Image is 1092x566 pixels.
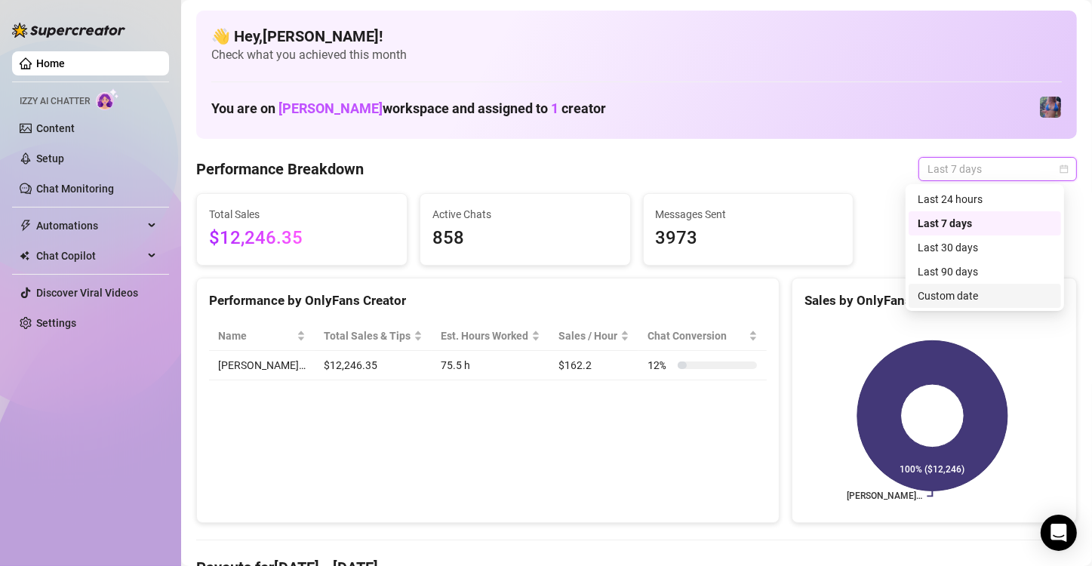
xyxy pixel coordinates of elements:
span: Chat Copilot [36,244,143,268]
span: Last 7 days [927,158,1068,180]
h4: 👋 Hey, [PERSON_NAME] ! [211,26,1062,47]
div: Last 24 hours [909,187,1061,211]
a: Setup [36,152,64,165]
div: Last 24 hours [918,191,1052,208]
div: Sales by OnlyFans Creator [804,291,1064,311]
div: Last 30 days [909,235,1061,260]
img: logo-BBDzfeDw.svg [12,23,125,38]
th: Chat Conversion [638,321,766,351]
span: Total Sales & Tips [324,328,411,344]
span: Total Sales [209,206,395,223]
td: $162.2 [549,351,638,380]
span: Active Chats [432,206,618,223]
a: Chat Monitoring [36,183,114,195]
a: Content [36,122,75,134]
div: Last 7 days [918,215,1052,232]
div: Custom date [909,284,1061,308]
span: [PERSON_NAME] [278,100,383,116]
td: $12,246.35 [315,351,432,380]
td: 75.5 h [432,351,549,380]
td: [PERSON_NAME]… [209,351,315,380]
h1: You are on workspace and assigned to creator [211,100,606,117]
span: Chat Conversion [648,328,745,344]
a: Home [36,57,65,69]
text: [PERSON_NAME]… [847,491,922,502]
span: Izzy AI Chatter [20,94,90,109]
div: Last 90 days [909,260,1061,284]
span: $12,246.35 [209,224,395,253]
div: Last 90 days [918,263,1052,280]
a: Settings [36,317,76,329]
span: Check what you achieved this month [211,47,1062,63]
span: 858 [432,224,618,253]
img: Jaylie [1040,97,1061,118]
div: Custom date [918,288,1052,304]
div: Est. Hours Worked [441,328,528,344]
span: calendar [1060,165,1069,174]
a: Discover Viral Videos [36,287,138,299]
span: 3973 [656,224,841,253]
span: thunderbolt [20,220,32,232]
h4: Performance Breakdown [196,158,364,180]
span: Name [218,328,294,344]
div: Performance by OnlyFans Creator [209,291,767,311]
th: Sales / Hour [549,321,638,351]
span: Automations [36,214,143,238]
img: AI Chatter [96,88,119,110]
div: Open Intercom Messenger [1041,515,1077,551]
th: Name [209,321,315,351]
span: Sales / Hour [558,328,617,344]
img: Chat Copilot [20,251,29,261]
span: 12 % [648,357,672,374]
th: Total Sales & Tips [315,321,432,351]
span: 1 [551,100,558,116]
div: Last 30 days [918,239,1052,256]
div: Last 7 days [909,211,1061,235]
span: Messages Sent [656,206,841,223]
